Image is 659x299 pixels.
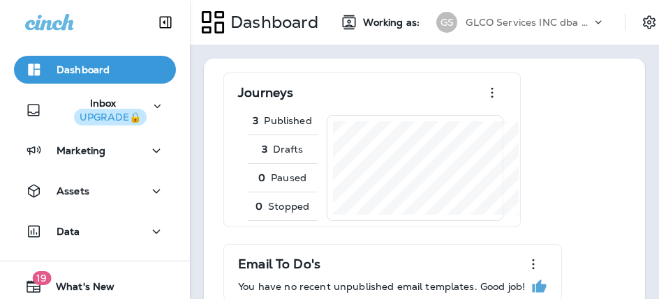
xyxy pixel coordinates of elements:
[264,115,311,126] p: Published
[225,12,318,33] p: Dashboard
[80,112,141,122] div: UPGRADE🔒
[258,172,265,183] p: 0
[268,201,309,212] p: Stopped
[238,257,320,271] p: Email To Do's
[57,226,80,237] p: Data
[363,17,422,29] span: Working as:
[271,172,306,183] p: Paused
[57,185,89,197] p: Assets
[238,281,525,292] p: You have no recent unpublished email templates. Good job!
[57,145,105,156] p: Marketing
[466,17,591,28] p: GLCO Services INC dba Grease Monkey [US_STATE][GEOGRAPHIC_DATA]
[238,86,293,100] p: Journeys
[256,201,262,212] p: 0
[14,217,176,245] button: Data
[262,144,267,155] p: 3
[273,144,304,155] p: Drafts
[14,177,176,205] button: Assets
[42,281,114,298] span: What's New
[436,12,457,33] div: GS
[253,115,258,126] p: 3
[14,137,176,164] button: Marketing
[32,271,51,285] span: 19
[57,64,110,75] p: Dashboard
[14,56,176,84] button: Dashboard
[56,98,150,123] p: Inbox
[146,8,185,36] button: Collapse Sidebar
[14,96,176,124] button: InboxUPGRADE🔒
[74,109,147,125] button: UPGRADE🔒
